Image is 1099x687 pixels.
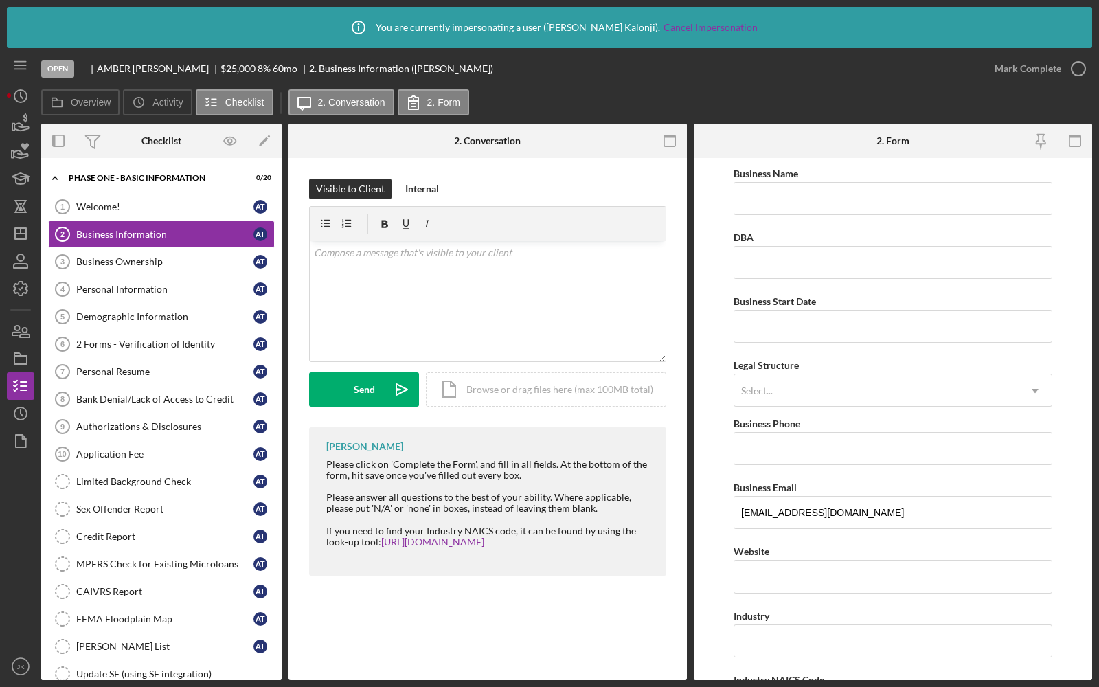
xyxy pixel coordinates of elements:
button: Visible to Client [309,179,392,199]
div: Business Ownership [76,256,253,267]
div: Credit Report [76,531,253,542]
tspan: 7 [60,368,65,376]
label: Industry [734,610,769,622]
div: 2. Conversation [454,135,521,146]
div: Personal Resume [76,366,253,377]
label: 2. Form [427,97,460,108]
button: 2. Form [398,89,469,115]
a: 8Bank Denial/Lack of Access to CreditAT [48,385,275,413]
a: MPERS Check for Existing MicroloansAT [48,550,275,578]
a: FEMA Floodplain MapAT [48,605,275,633]
div: A T [253,392,267,406]
div: Welcome! [76,201,253,212]
div: Limited Background Check [76,476,253,487]
button: Internal [398,179,446,199]
div: A T [253,557,267,571]
div: 2. Form [876,135,909,146]
tspan: 4 [60,285,65,293]
div: Select... [741,385,773,396]
div: A T [253,365,267,379]
a: [URL][DOMAIN_NAME] [381,536,484,548]
div: Checklist [141,135,181,146]
button: JK [7,653,34,680]
div: Update SF (using SF integration) [76,668,274,679]
button: Checklist [196,89,273,115]
div: Sex Offender Report [76,504,253,515]
div: A T [253,502,267,516]
div: MPERS Check for Existing Microloans [76,559,253,570]
div: You are currently impersonating a user ( [PERSON_NAME] Kalonji ). [341,10,758,45]
div: Mark Complete [995,55,1061,82]
a: 5Demographic InformationAT [48,303,275,330]
span: $25,000 [220,63,256,74]
a: 7Personal ResumeAT [48,358,275,385]
label: 2. Conversation [318,97,385,108]
div: Please click on 'Complete the Form', and fill in all fields. At the bottom of the form, hit save ... [326,459,653,481]
div: A T [253,255,267,269]
button: Mark Complete [981,55,1092,82]
label: Business Name [734,168,798,179]
text: JK [16,663,25,671]
a: 1Welcome!AT [48,193,275,221]
div: Application Fee [76,449,253,460]
div: A T [253,310,267,324]
label: Business Start Date [734,295,816,307]
div: Send [354,372,375,407]
div: 8 % [258,63,271,74]
div: Open [41,60,74,78]
button: Send [309,372,419,407]
a: Cancel Impersonation [664,22,758,33]
div: [PERSON_NAME] [326,441,403,452]
a: Limited Background CheckAT [48,468,275,495]
a: 62 Forms - Verification of IdentityAT [48,330,275,358]
a: 4Personal InformationAT [48,275,275,303]
div: A T [253,447,267,461]
a: 9Authorizations & DisclosuresAT [48,413,275,440]
div: 2 Forms - Verification of Identity [76,339,253,350]
label: Industry NAICS Code [734,674,824,686]
tspan: 10 [58,450,66,458]
button: 2. Conversation [288,89,394,115]
div: A T [253,200,267,214]
div: FEMA Floodplain Map [76,613,253,624]
label: Activity [152,97,183,108]
tspan: 3 [60,258,65,266]
label: DBA [734,232,754,243]
a: Credit ReportAT [48,523,275,550]
div: A T [253,337,267,351]
tspan: 2 [60,230,65,238]
div: Please answer all questions to the best of your ability. Where applicable, please put 'N/A' or 'n... [326,492,653,514]
label: Checklist [225,97,264,108]
div: A T [253,612,267,626]
div: [PERSON_NAME] List [76,641,253,652]
div: Bank Denial/Lack of Access to Credit [76,394,253,405]
div: CAIVRS Report [76,586,253,597]
div: A T [253,640,267,653]
div: A T [253,530,267,543]
div: AMBER [PERSON_NAME] [97,63,220,74]
div: Business Information [76,229,253,240]
div: Authorizations & Disclosures [76,421,253,432]
div: 0 / 20 [247,174,271,182]
tspan: 1 [60,203,65,211]
a: 3Business OwnershipAT [48,248,275,275]
div: A T [253,475,267,488]
div: A T [253,282,267,296]
div: 2. Business Information ([PERSON_NAME]) [309,63,493,74]
div: If you need to find your Industry NAICS code, it can be found by using the look-up tool: [326,526,653,548]
div: Phase One - Basic Information [69,174,237,182]
a: 2Business InformationAT [48,221,275,248]
label: Business Phone [734,418,800,429]
div: 60 mo [273,63,297,74]
tspan: 9 [60,423,65,431]
tspan: 6 [60,340,65,348]
tspan: 8 [60,395,65,403]
div: Demographic Information [76,311,253,322]
div: Personal Information [76,284,253,295]
button: Overview [41,89,120,115]
a: Sex Offender ReportAT [48,495,275,523]
label: Business Email [734,482,797,493]
label: Website [734,545,769,557]
a: CAIVRS ReportAT [48,578,275,605]
div: A T [253,420,267,433]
